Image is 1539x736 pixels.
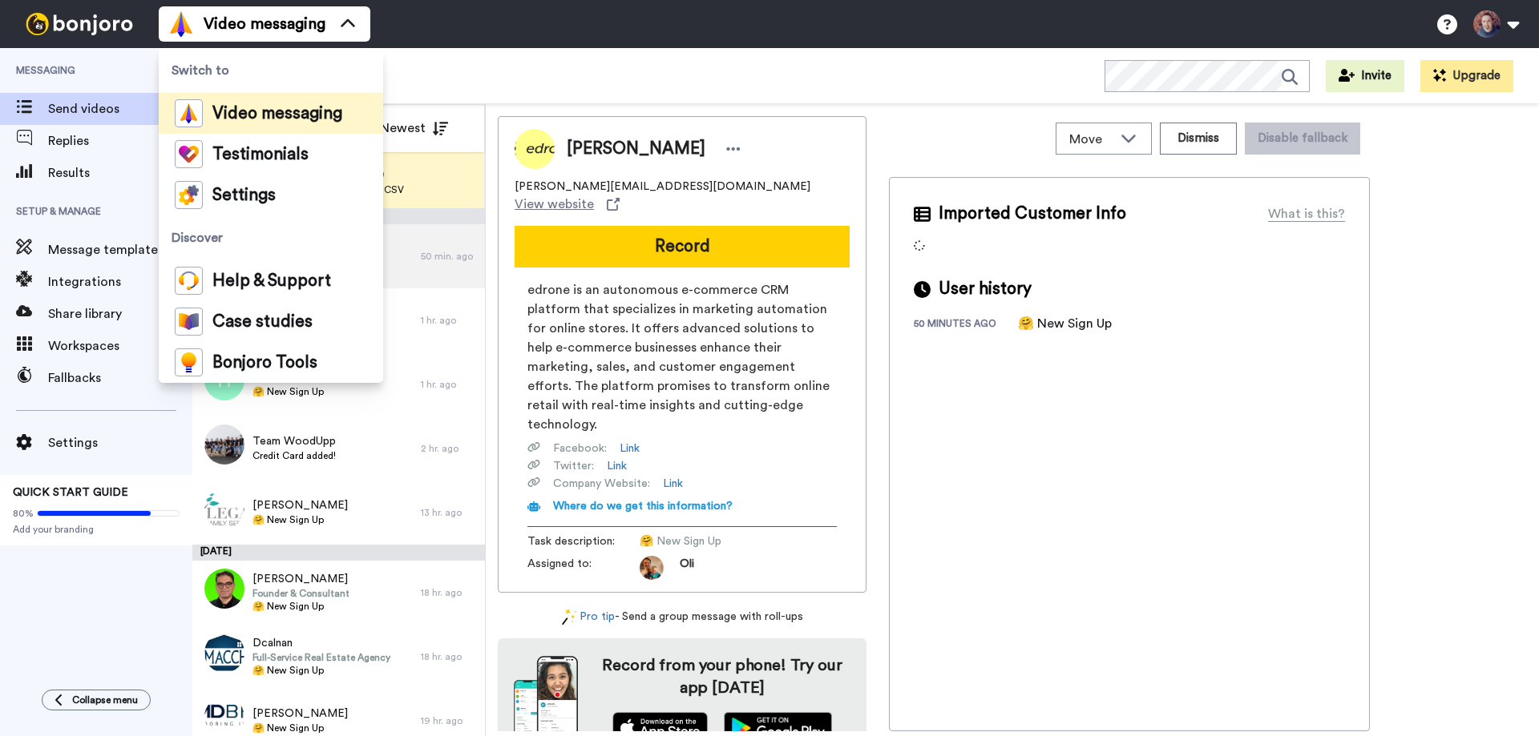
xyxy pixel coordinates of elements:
[159,215,383,260] span: Discover
[421,714,477,727] div: 19 hr. ago
[553,458,594,474] span: Twitter :
[515,129,555,169] img: Image of Talitha Santos
[159,301,383,342] a: Case studies
[204,424,244,465] img: b1cd2c69-c2be-4d90-a01b-c0347c04c054.jpg
[159,48,383,93] span: Switch to
[515,195,594,214] span: View website
[939,202,1126,226] span: Imported Customer Info
[204,13,325,35] span: Video messaging
[1160,123,1237,155] button: Dismiss
[939,277,1032,301] span: User history
[48,304,192,324] span: Share library
[72,694,138,706] span: Collapse menu
[252,600,349,613] span: 🤗 New Sign Up
[553,476,650,492] span: Company Website :
[562,609,576,625] img: magic-wand.svg
[175,267,203,295] img: help-and-support-colored.svg
[192,545,485,561] div: [DATE]
[19,13,139,35] img: bj-logo-header-white.svg
[553,501,733,512] span: Where do we get this information?
[48,240,192,259] span: Message template
[515,226,850,267] button: Record
[252,587,349,600] span: Founder & Consultant
[421,250,477,263] div: 50 min. ago
[680,556,694,580] span: Oli
[252,706,348,722] span: [PERSON_NAME]
[159,260,383,301] a: Help & Support
[252,449,336,462] span: Credit Card added!
[175,181,203,209] img: settings-colored.svg
[252,513,348,526] span: 🤗 New Sign Up
[212,355,317,371] span: Bonjoro Tools
[159,93,383,134] a: Video messaging
[527,556,640,580] span: Assigned to:
[159,134,383,175] a: Testimonials
[212,187,276,203] span: Settings
[1268,204,1345,223] div: What is this?
[421,378,477,391] div: 1 hr. ago
[1326,60,1404,92] button: Invite
[252,651,390,664] span: Full-Service Real Estate Agency
[212,273,331,289] span: Help & Support
[567,137,705,161] span: [PERSON_NAME]
[252,497,348,513] span: [PERSON_NAME]
[212,106,342,122] span: Video messaging
[42,690,151,710] button: Collapse menu
[421,586,477,599] div: 18 hr. ago
[663,476,683,492] a: Link
[515,179,810,195] span: [PERSON_NAME][EMAIL_ADDRESS][DOMAIN_NAME]
[594,654,850,699] h4: Record from your phone! Try our app [DATE]
[421,314,477,327] div: 1 hr. ago
[175,308,203,336] img: case-study-colored.svg
[175,99,203,127] img: vm-color.svg
[1420,60,1513,92] button: Upgrade
[620,440,640,456] a: Link
[252,722,348,734] span: 🤗 New Sign Up
[368,112,460,144] button: Newest
[640,556,664,580] img: 5087268b-a063-445d-b3f7-59d8cce3615b-1541509651.jpg
[421,506,477,519] div: 13 hr. ago
[48,131,192,151] span: Replies
[421,442,477,455] div: 2 hr. ago
[640,533,792,549] span: 🤗 New Sign Up
[175,348,203,376] img: bj-tools-colored.svg
[159,175,383,215] a: Settings
[48,163,192,183] span: Results
[204,633,244,673] img: 1ae5f903-c4aa-490a-8a8c-7687256607ec.jpg
[204,569,244,609] img: 9f7ee91c-2abd-4cb3-b803-b49daf147634.jpg
[498,609,866,625] div: - Send a group message with roll-ups
[421,650,477,663] div: 18 hr. ago
[175,140,203,168] img: tm-color.svg
[914,317,1018,333] div: 50 minutes ago
[252,664,390,677] span: 🤗 New Sign Up
[48,368,192,388] span: Fallbacks
[553,440,607,456] span: Facebook :
[13,523,180,536] span: Add your branding
[562,609,615,625] a: Pro tip
[13,487,128,498] span: QUICK START GUIDE
[252,433,336,449] span: Team WoodUpp
[212,314,313,330] span: Case studies
[527,280,837,434] span: edrone is an autonomous e-commerce CRM platform that specializes in marketing automation for onli...
[48,99,192,119] span: Send videos
[212,147,309,163] span: Testimonials
[607,458,627,474] a: Link
[1018,314,1112,333] div: 🤗 New Sign Up
[252,385,348,398] span: 🤗 New Sign Up
[168,11,194,37] img: vm-color.svg
[515,195,620,214] a: View website
[159,342,383,383] a: Bonjoro Tools
[252,635,390,651] span: Dcalnan
[48,336,192,356] span: Workspaces
[204,489,244,529] img: fc0c45cb-1aec-4ec6-ad4c-984e88f3dd0c.png
[527,533,640,549] span: Task description :
[1245,123,1360,155] button: Disable fallback
[1069,130,1113,149] span: Move
[13,507,34,520] span: 80%
[48,272,192,292] span: Integrations
[252,571,349,587] span: [PERSON_NAME]
[48,433,192,452] span: Settings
